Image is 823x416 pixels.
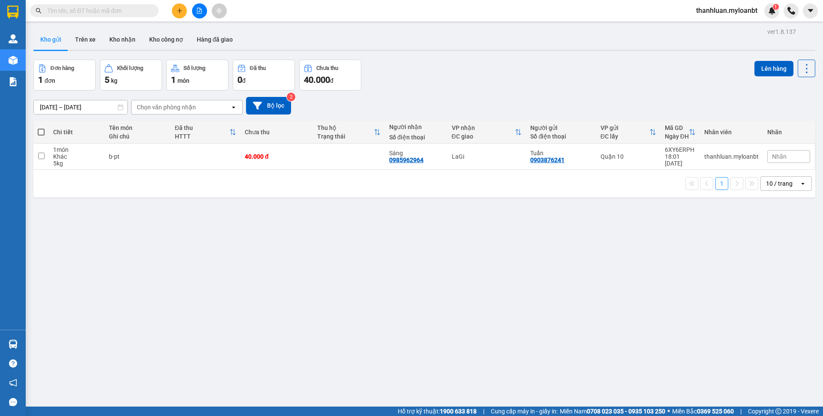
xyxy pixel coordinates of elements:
img: warehouse-icon [9,56,18,65]
button: caret-down [803,3,818,18]
button: Lên hàng [754,61,793,76]
th: Toggle SortBy [313,121,385,144]
div: b-pt [109,153,166,160]
div: 5 kg [53,160,100,167]
button: Chưa thu40.000đ [299,60,361,90]
div: Chi tiết [53,129,100,136]
div: 18:01 [DATE] [665,153,696,167]
span: ⚪️ [667,410,670,413]
div: Chưa thu [316,65,338,71]
span: đ [242,77,246,84]
div: ĐC lấy [601,133,649,140]
div: Sáng [389,150,443,157]
div: Mã GD [665,124,689,131]
button: Đã thu0đ [233,60,295,90]
img: solution-icon [9,77,18,86]
span: thanhluan.myloanbt [689,5,764,16]
span: 1 [774,4,777,10]
div: 10 / trang [766,179,793,188]
span: plus [177,8,183,14]
span: Cung cấp máy in - giấy in: [491,407,558,416]
div: Tên món [109,124,166,131]
div: Người nhận [389,124,443,130]
button: 1 [715,177,728,190]
svg: open [230,104,237,111]
div: LaGi [452,153,522,160]
span: đ [330,77,333,84]
span: 40.000 [304,75,330,85]
button: Số lượng1món [166,60,228,90]
div: Khác [53,153,100,160]
img: phone-icon [787,7,795,15]
span: | [740,407,742,416]
span: Hỗ trợ kỹ thuật: [398,407,477,416]
div: Người gửi [530,124,592,131]
span: kg [111,77,117,84]
button: Khối lượng5kg [100,60,162,90]
div: Đã thu [175,124,229,131]
div: Số điện thoại [389,134,443,141]
div: ver 1.8.137 [767,27,796,36]
img: warehouse-icon [9,34,18,43]
button: aim [212,3,227,18]
div: 40.000 đ [245,153,309,160]
span: Miền Nam [560,407,665,416]
span: question-circle [9,359,17,368]
div: Thu hộ [317,124,374,131]
button: plus [172,3,187,18]
strong: 0708 023 035 - 0935 103 250 [587,408,665,415]
div: Chọn văn phòng nhận [137,103,196,112]
span: aim [216,8,222,14]
div: Ghi chú [109,133,166,140]
button: Kho gửi [33,29,68,50]
span: notification [9,379,17,387]
span: caret-down [807,7,814,15]
button: file-add [192,3,207,18]
div: Nhân viên [704,129,759,136]
span: món [177,77,189,84]
span: Miền Bắc [672,407,734,416]
span: 1 [171,75,176,85]
img: logo-vxr [7,6,18,18]
div: 0985962964 [389,157,424,163]
span: 5 [105,75,109,85]
span: copyright [775,408,781,414]
div: VP nhận [452,124,515,131]
th: Toggle SortBy [661,121,700,144]
span: search [36,8,42,14]
div: Số điện thoại [530,133,592,140]
span: file-add [196,8,202,14]
th: Toggle SortBy [448,121,526,144]
span: đơn [45,77,55,84]
button: Kho nhận [102,29,142,50]
img: warehouse-icon [9,340,18,349]
div: 1 món [53,146,100,153]
div: 0903876241 [530,157,565,163]
strong: 0369 525 060 [697,408,734,415]
th: Toggle SortBy [596,121,661,144]
div: thanhluan.myloanbt [704,153,759,160]
input: Tìm tên, số ĐT hoặc mã đơn [47,6,148,15]
div: VP gửi [601,124,649,131]
span: 1 [38,75,43,85]
th: Toggle SortBy [171,121,240,144]
svg: open [799,180,806,187]
span: Nhãn [772,153,787,160]
strong: 1900 633 818 [440,408,477,415]
sup: 2 [287,93,295,101]
button: Kho công nợ [142,29,190,50]
div: Chưa thu [245,129,309,136]
div: Khối lượng [117,65,143,71]
div: Tuấn [530,150,592,157]
span: message [9,398,17,406]
button: Hàng đã giao [190,29,240,50]
div: Trạng thái [317,133,374,140]
div: HTTT [175,133,229,140]
div: Đơn hàng [51,65,74,71]
div: 6XY6ERPH [665,146,696,153]
div: Ngày ĐH [665,133,689,140]
button: Bộ lọc [246,97,291,115]
div: Đã thu [250,65,266,71]
div: Quận 10 [601,153,656,160]
div: ĐC giao [452,133,515,140]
